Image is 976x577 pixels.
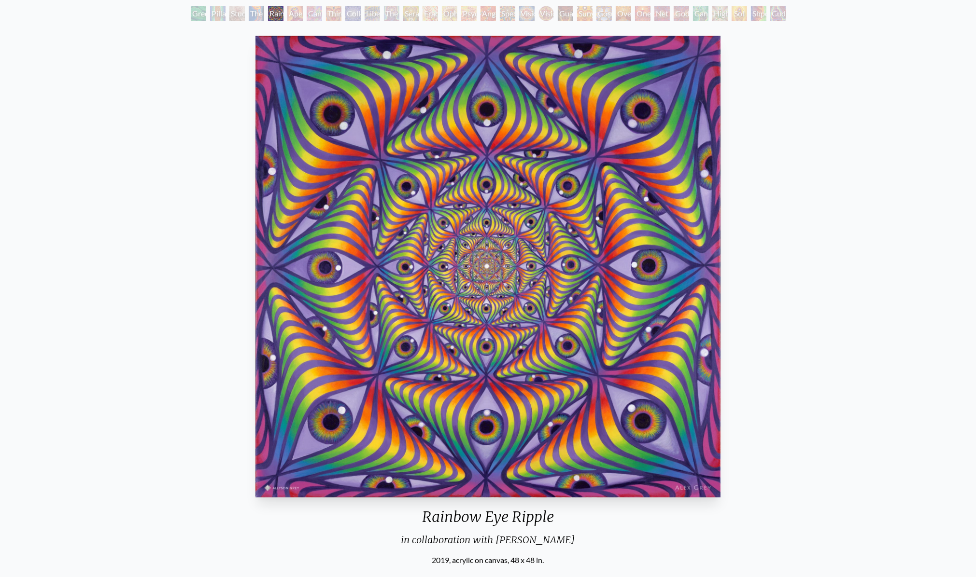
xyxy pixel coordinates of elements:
[268,6,283,21] div: Rainbow Eye Ripple
[596,6,612,21] div: Cosmic Elf
[442,6,457,21] div: Ophanic Eyelash
[654,6,670,21] div: Net of Being
[326,6,341,21] div: Third Eye Tears of Joy
[500,6,515,21] div: Spectral Lotus
[191,6,206,21] div: Green Hand
[365,6,380,21] div: Liberation Through Seeing
[712,6,728,21] div: Higher Vision
[538,6,554,21] div: Vision Crystal Tondo
[210,6,226,21] div: Pillar of Awareness
[558,6,573,21] div: Guardian of Infinite Vision
[249,6,264,21] div: The Torch
[693,6,708,21] div: Cannafist
[616,6,631,21] div: Oversoul
[255,36,721,497] img: Rainbow-Eye-Ripple-2019-Alex-Grey-Allyson-Grey-watermarked.jpeg
[287,6,303,21] div: Aperture
[770,6,786,21] div: Cuddle
[519,6,535,21] div: Vision Crystal
[307,6,322,21] div: Cannabis Sutra
[384,6,399,21] div: The Seer
[423,6,438,21] div: Fractal Eyes
[461,6,477,21] div: Psychomicrograph of a Fractal Paisley Cherub Feather Tip
[252,554,724,566] div: 2019, acrylic on canvas, 48 x 48 in.
[403,6,419,21] div: Seraphic Transport Docking on the Third Eye
[674,6,689,21] div: Godself
[577,6,593,21] div: Sunyata
[732,6,747,21] div: Sol Invictus
[345,6,361,21] div: Collective Vision
[229,6,245,21] div: Study for the Great Turn
[272,533,705,554] div: in collaboration with [PERSON_NAME]
[481,6,496,21] div: Angel Skin
[751,6,766,21] div: Shpongled
[635,6,651,21] div: One
[252,508,724,533] div: Rainbow Eye Ripple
